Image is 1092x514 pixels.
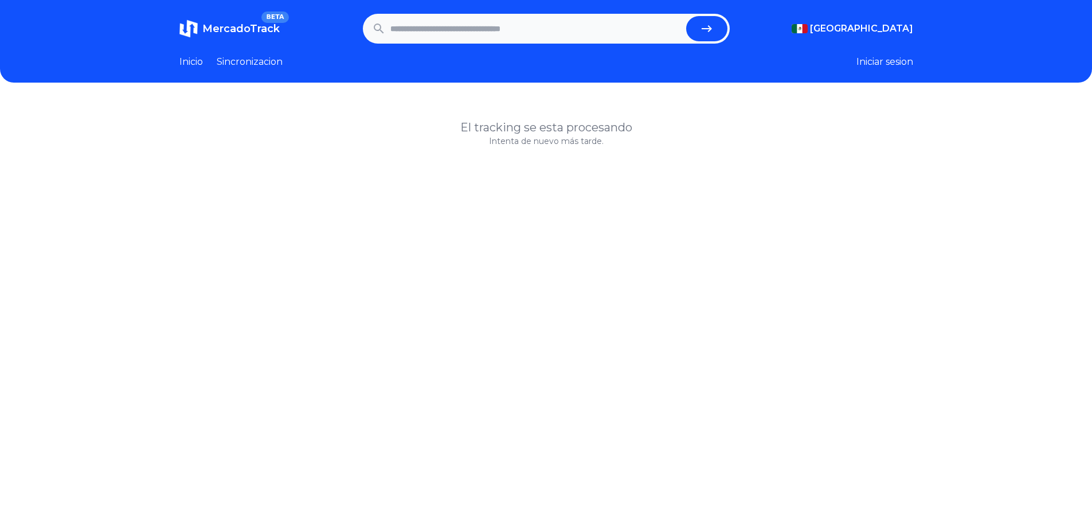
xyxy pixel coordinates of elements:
h1: El tracking se esta procesando [179,119,913,135]
button: Iniciar sesion [856,55,913,69]
span: MercadoTrack [202,22,280,35]
a: Sincronizacion [217,55,283,69]
img: MercadoTrack [179,20,198,38]
a: MercadoTrackBETA [179,20,280,38]
a: Inicio [179,55,203,69]
span: [GEOGRAPHIC_DATA] [810,22,913,36]
span: BETA [261,11,288,23]
img: Mexico [792,24,808,33]
p: Intenta de nuevo más tarde. [179,135,913,147]
button: [GEOGRAPHIC_DATA] [792,22,913,36]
